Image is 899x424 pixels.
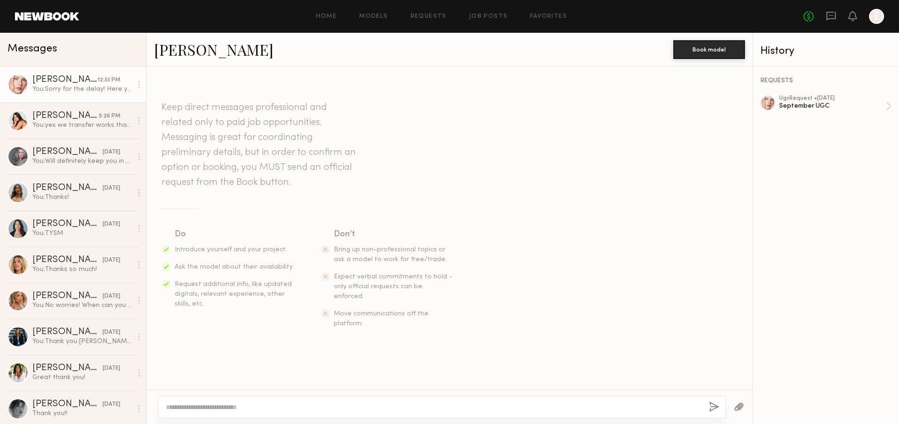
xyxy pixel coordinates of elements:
[103,364,120,373] div: [DATE]
[32,364,103,373] div: [PERSON_NAME]
[99,112,120,121] div: 5:26 PM
[32,301,132,310] div: You: No worries! When can you deliver the content? I'll make note on my end
[103,148,120,157] div: [DATE]
[673,40,745,59] button: Book model
[32,219,103,229] div: [PERSON_NAME]
[7,44,57,54] span: Messages
[359,14,388,20] a: Models
[32,147,103,157] div: [PERSON_NAME]
[779,95,886,102] div: ugc Request • [DATE]
[32,373,132,382] div: Great thank you!
[32,409,132,418] div: Thank you!!
[32,85,132,94] div: You: Sorry for the delay! Here you go :)
[469,14,508,20] a: Job Posts
[103,184,120,193] div: [DATE]
[779,102,886,110] div: September UGC
[334,274,452,300] span: Expect verbal commitments to hold - only official requests can be enforced.
[32,183,103,193] div: [PERSON_NAME]
[32,292,103,301] div: [PERSON_NAME]
[32,75,97,85] div: [PERSON_NAME]
[779,95,892,117] a: ugcRequest •[DATE]September UGC
[334,228,454,241] div: Don’t
[411,14,447,20] a: Requests
[175,264,294,270] span: Ask the model about their availability.
[162,100,358,190] header: Keep direct messages professional and related only to paid job opportunities. Messaging is great ...
[32,265,132,274] div: You: Thanks so much!
[334,247,447,263] span: Bring up non-professional topics or ask a model to work for free/trade.
[97,76,120,85] div: 12:33 PM
[175,281,292,307] span: Request additional info, like updated digitals, relevant experience, other skills, etc.
[32,193,132,202] div: You: Thanks!
[760,46,892,57] div: History
[869,9,884,24] a: E
[175,228,295,241] div: Do
[103,400,120,409] div: [DATE]
[175,247,287,253] span: Introduce yourself and your project.
[103,220,120,229] div: [DATE]
[32,256,103,265] div: [PERSON_NAME]
[32,328,103,337] div: [PERSON_NAME]
[32,157,132,166] div: You: Will definitely keep you in mind :)
[32,337,132,346] div: You: Thank you [PERSON_NAME]!
[154,39,273,59] a: [PERSON_NAME]
[32,229,132,238] div: You: TYSM
[103,328,120,337] div: [DATE]
[32,121,132,130] div: You: yes we transfer works thanks!!
[530,14,567,20] a: Favorites
[673,45,745,53] a: Book model
[334,311,428,327] span: Move communications off the platform.
[32,400,103,409] div: [PERSON_NAME]
[316,14,337,20] a: Home
[760,78,892,84] div: REQUESTS
[32,111,99,121] div: [PERSON_NAME]
[103,256,120,265] div: [DATE]
[103,292,120,301] div: [DATE]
